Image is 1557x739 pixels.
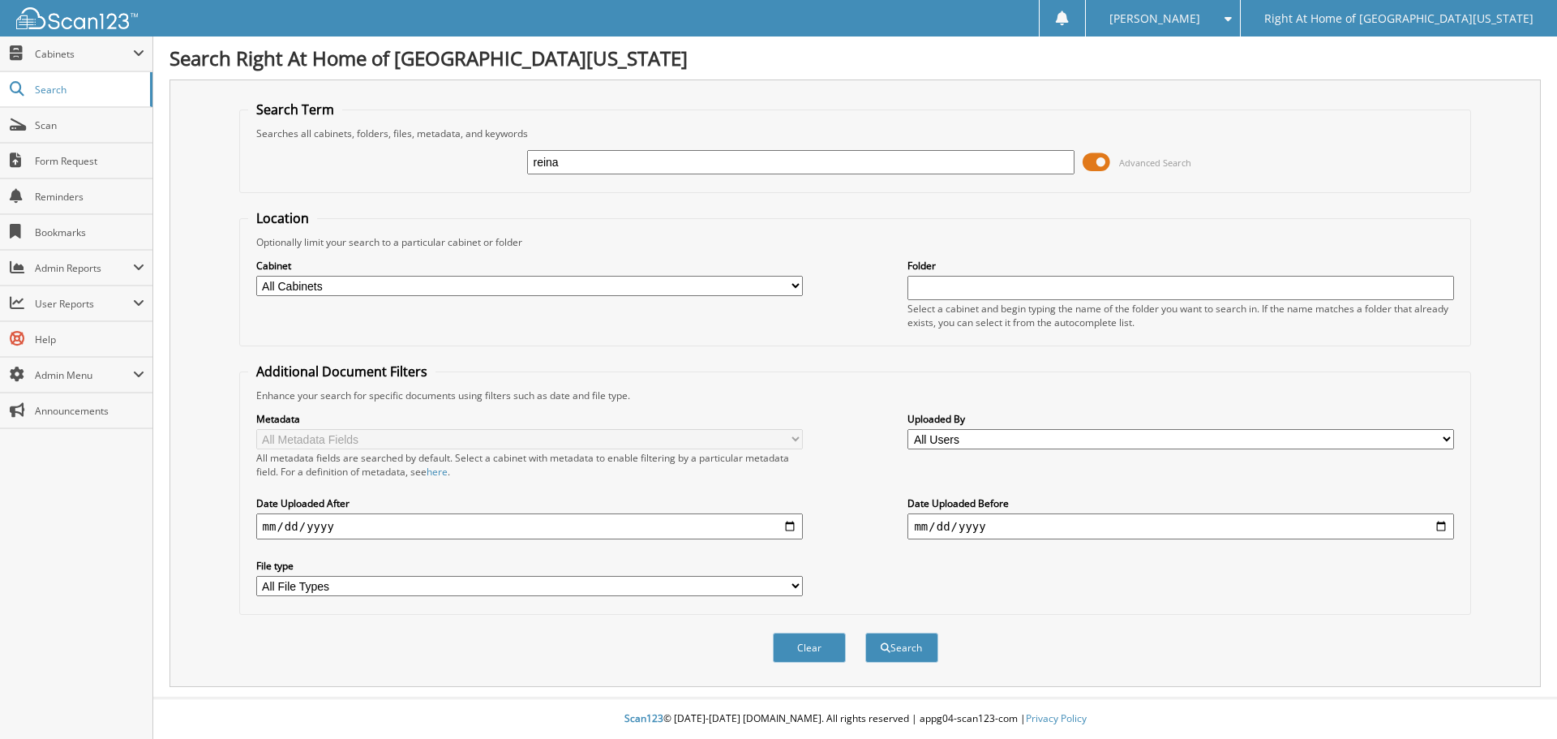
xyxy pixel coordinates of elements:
[907,513,1454,539] input: end
[248,235,1463,249] div: Optionally limit your search to a particular cabinet or folder
[1026,711,1087,725] a: Privacy Policy
[248,127,1463,140] div: Searches all cabinets, folders, files, metadata, and keywords
[1264,14,1533,24] span: Right At Home of [GEOGRAPHIC_DATA][US_STATE]
[16,7,138,29] img: scan123-logo-white.svg
[256,412,803,426] label: Metadata
[35,261,133,275] span: Admin Reports
[256,559,803,573] label: File type
[35,297,133,311] span: User Reports
[35,47,133,61] span: Cabinets
[427,465,448,479] a: here
[256,451,803,479] div: All metadata fields are searched by default. Select a cabinet with metadata to enable filtering b...
[35,333,144,346] span: Help
[624,711,663,725] span: Scan123
[169,45,1541,71] h1: Search Right At Home of [GEOGRAPHIC_DATA][US_STATE]
[35,118,144,132] span: Scan
[907,412,1454,426] label: Uploaded By
[153,699,1557,739] div: © [DATE]-[DATE] [DOMAIN_NAME]. All rights reserved | appg04-scan123-com |
[907,302,1454,329] div: Select a cabinet and begin typing the name of the folder you want to search in. If the name match...
[248,209,317,227] legend: Location
[256,513,803,539] input: start
[865,633,938,663] button: Search
[248,101,342,118] legend: Search Term
[256,259,803,273] label: Cabinet
[35,368,133,382] span: Admin Menu
[907,259,1454,273] label: Folder
[256,496,803,510] label: Date Uploaded After
[35,83,142,97] span: Search
[35,226,144,239] span: Bookmarks
[35,154,144,168] span: Form Request
[248,363,435,380] legend: Additional Document Filters
[1476,661,1557,739] iframe: Chat Widget
[248,389,1463,402] div: Enhance your search for specific documents using filters such as date and file type.
[1109,14,1200,24] span: [PERSON_NAME]
[773,633,846,663] button: Clear
[35,404,144,418] span: Announcements
[907,496,1454,510] label: Date Uploaded Before
[35,190,144,204] span: Reminders
[1119,157,1191,169] span: Advanced Search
